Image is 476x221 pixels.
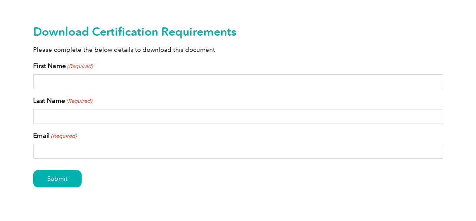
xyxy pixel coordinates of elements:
[33,131,77,141] label: Email
[33,25,443,38] h2: Download Certification Requirements
[33,96,92,106] label: Last Name
[65,97,92,105] span: (Required)
[33,170,82,187] input: Submit
[33,45,443,54] p: Please complete the below details to download this document
[50,132,77,140] span: (Required)
[66,62,93,70] span: (Required)
[33,61,93,71] label: First Name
